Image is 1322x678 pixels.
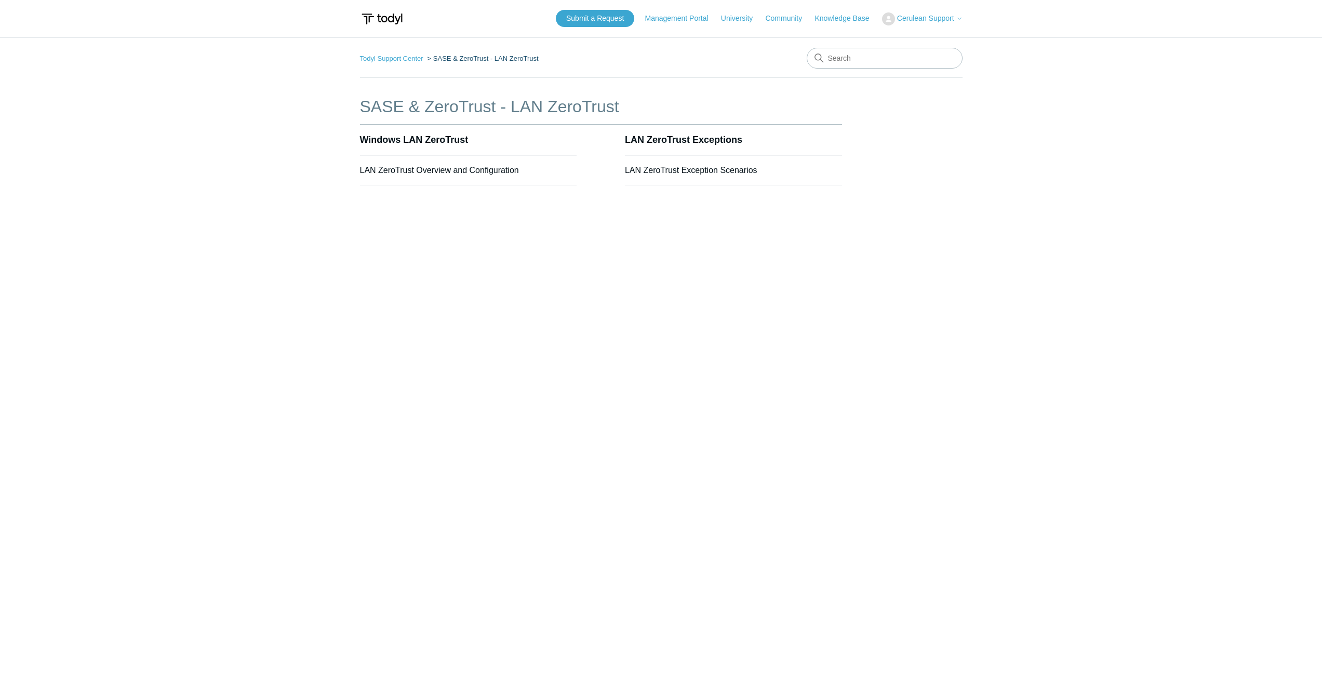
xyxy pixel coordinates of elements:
a: Todyl Support Center [360,55,423,62]
a: Windows LAN ZeroTrust [360,135,469,145]
a: LAN ZeroTrust Exceptions [625,135,742,145]
h1: SASE & ZeroTrust - LAN ZeroTrust [360,94,842,119]
a: Management Portal [645,13,718,24]
a: Knowledge Base [814,13,879,24]
a: University [721,13,763,24]
button: Cerulean Support [882,12,963,25]
img: Todyl Support Center Help Center home page [360,9,404,29]
li: SASE & ZeroTrust - LAN ZeroTrust [425,55,538,62]
span: Cerulean Support [897,14,954,22]
a: LAN ZeroTrust Exception Scenarios [625,166,757,175]
a: Community [765,13,812,24]
a: Submit a Request [556,10,634,27]
a: LAN ZeroTrust Overview and Configuration [360,166,519,175]
input: Search [807,48,963,69]
li: Todyl Support Center [360,55,425,62]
